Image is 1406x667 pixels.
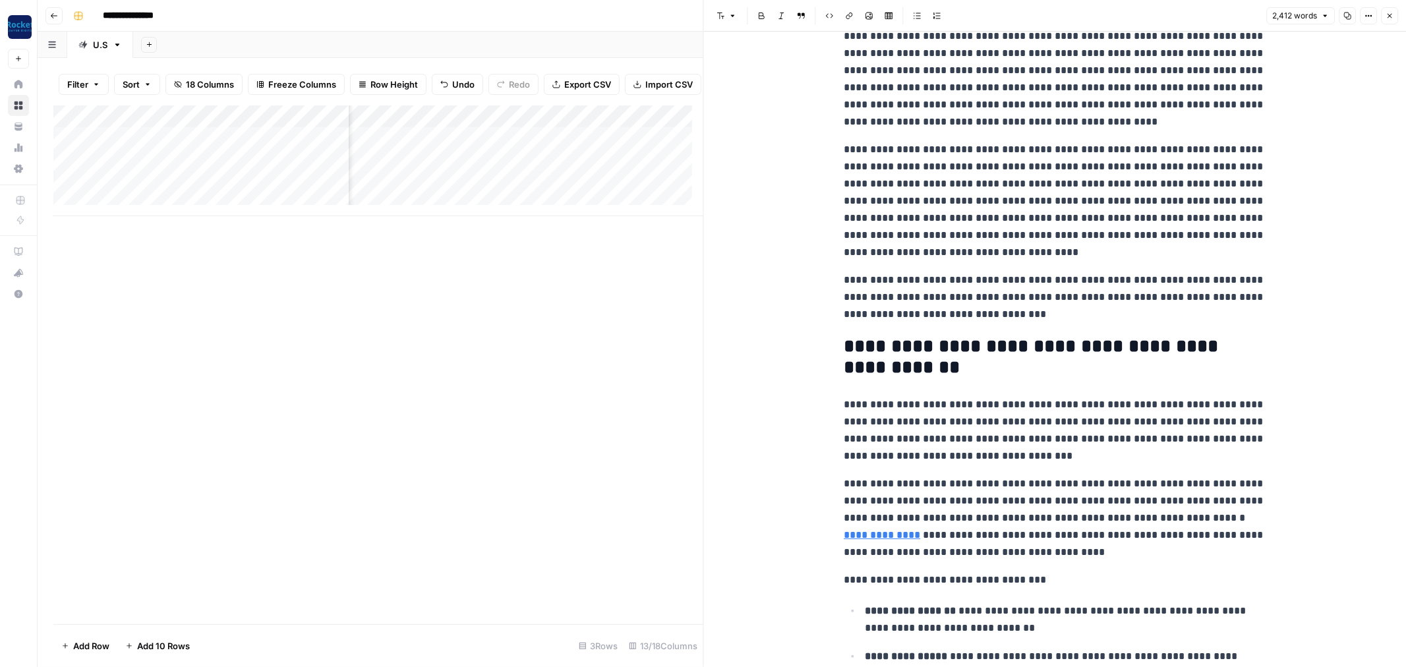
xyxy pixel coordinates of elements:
span: Row Height [370,78,418,91]
button: Redo [488,74,539,95]
button: Add 10 Rows [117,635,198,656]
img: Rocket Pilots Logo [8,15,32,39]
div: 3 Rows [573,635,624,656]
span: Export CSV [564,78,611,91]
button: Export CSV [544,74,620,95]
span: Filter [67,78,88,91]
button: Workspace: Rocket Pilots [8,11,29,43]
span: 2,412 words [1272,10,1317,22]
div: 13/18 Columns [624,635,703,656]
a: Settings [8,158,29,179]
a: Your Data [8,116,29,137]
button: Row Height [350,74,426,95]
button: Import CSV [625,74,701,95]
a: Home [8,74,29,95]
span: Add Row [73,639,109,652]
button: What's new? [8,262,29,283]
button: Add Row [53,635,117,656]
div: U.S [93,38,107,51]
span: Undo [452,78,475,91]
button: Freeze Columns [248,74,345,95]
span: Sort [123,78,140,91]
span: Import CSV [645,78,693,91]
span: 18 Columns [186,78,234,91]
button: Sort [114,74,160,95]
div: What's new? [9,263,28,283]
span: Freeze Columns [268,78,336,91]
button: Filter [59,74,109,95]
span: Add 10 Rows [137,639,190,652]
span: Redo [509,78,530,91]
a: Usage [8,137,29,158]
button: 18 Columns [165,74,243,95]
button: 2,412 words [1266,7,1335,24]
a: Browse [8,95,29,116]
a: AirOps Academy [8,241,29,262]
a: U.S [67,32,133,58]
button: Undo [432,74,483,95]
button: Help + Support [8,283,29,304]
